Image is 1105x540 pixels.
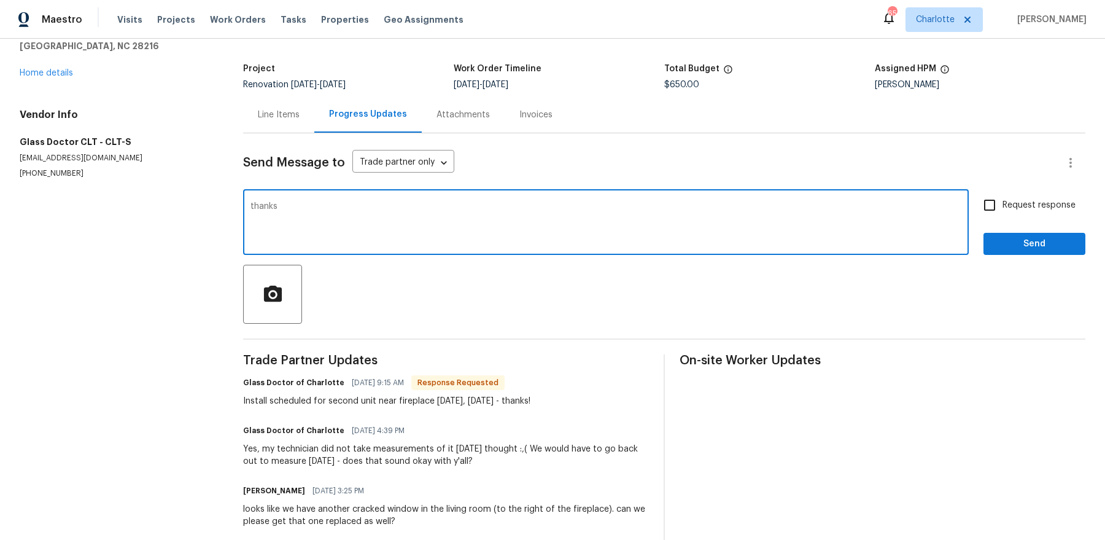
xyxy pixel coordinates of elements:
[1012,14,1087,26] span: [PERSON_NAME]
[320,80,346,89] span: [DATE]
[983,233,1085,256] button: Send
[723,65,733,80] span: The total cost of line items that have been proposed by Opendoor. This sum includes line items th...
[329,108,407,120] div: Progress Updates
[243,425,344,437] h6: Glass Doctor of Charlotte
[243,503,649,528] div: looks like we have another cracked window in the living room (to the right of the fireplace). can...
[352,425,405,437] span: [DATE] 4:39 PM
[157,14,195,26] span: Projects
[352,153,454,173] div: Trade partner only
[312,485,364,497] span: [DATE] 3:25 PM
[250,202,961,245] textarea: thanks
[20,153,214,163] p: [EMAIL_ADDRESS][DOMAIN_NAME]
[352,377,404,389] span: [DATE] 9:15 AM
[210,14,266,26] span: Work Orders
[42,14,82,26] span: Maestro
[454,80,508,89] span: -
[454,80,479,89] span: [DATE]
[875,80,1085,89] div: [PERSON_NAME]
[664,80,699,89] span: $650.00
[20,109,214,121] h4: Vendor Info
[384,14,463,26] span: Geo Assignments
[20,168,214,179] p: [PHONE_NUMBER]
[117,14,142,26] span: Visits
[291,80,317,89] span: [DATE]
[243,354,649,367] span: Trade Partner Updates
[413,377,503,389] span: Response Requested
[291,80,346,89] span: -
[243,443,649,468] div: Yes, my technician did not take measurements of it [DATE] thought :,( We would have to go back ou...
[680,354,1085,367] span: On-site Worker Updates
[243,65,275,73] h5: Project
[519,109,552,121] div: Invoices
[454,65,541,73] h5: Work Order Timeline
[875,65,936,73] h5: Assigned HPM
[258,109,300,121] div: Line Items
[1002,199,1076,212] span: Request response
[20,136,214,148] h5: Glass Doctor CLT - CLT-S
[993,237,1076,252] span: Send
[916,14,955,26] span: Charlotte
[888,7,896,20] div: 65
[321,14,369,26] span: Properties
[281,15,306,24] span: Tasks
[20,69,73,77] a: Home details
[243,80,346,89] span: Renovation
[483,80,508,89] span: [DATE]
[243,157,345,169] span: Send Message to
[664,65,719,73] h5: Total Budget
[243,395,530,407] div: Install scheduled for second unit near fireplace [DATE], [DATE] - thanks!
[243,377,344,389] h6: Glass Doctor of Charlotte
[436,109,490,121] div: Attachments
[940,65,950,80] span: The hpm assigned to this work order.
[243,485,305,497] h6: [PERSON_NAME]
[20,40,214,52] h5: [GEOGRAPHIC_DATA], NC 28216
